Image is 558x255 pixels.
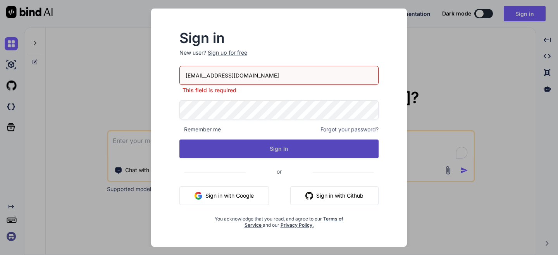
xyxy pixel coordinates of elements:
[246,162,313,181] span: or
[179,49,379,66] p: New user?
[213,211,346,228] div: You acknowledge that you read, and agree to our and our
[320,126,379,133] span: Forgot your password?
[305,192,313,200] img: github
[195,192,202,200] img: google
[290,186,379,205] button: Sign in with Github
[179,86,379,94] p: This field is required
[179,140,379,158] button: Sign In
[245,216,344,228] a: Terms of Service
[179,66,379,85] input: Login or Email
[179,32,379,44] h2: Sign in
[281,222,314,228] a: Privacy Policy.
[208,49,247,57] div: Sign up for free
[179,186,269,205] button: Sign in with Google
[179,126,221,133] span: Remember me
